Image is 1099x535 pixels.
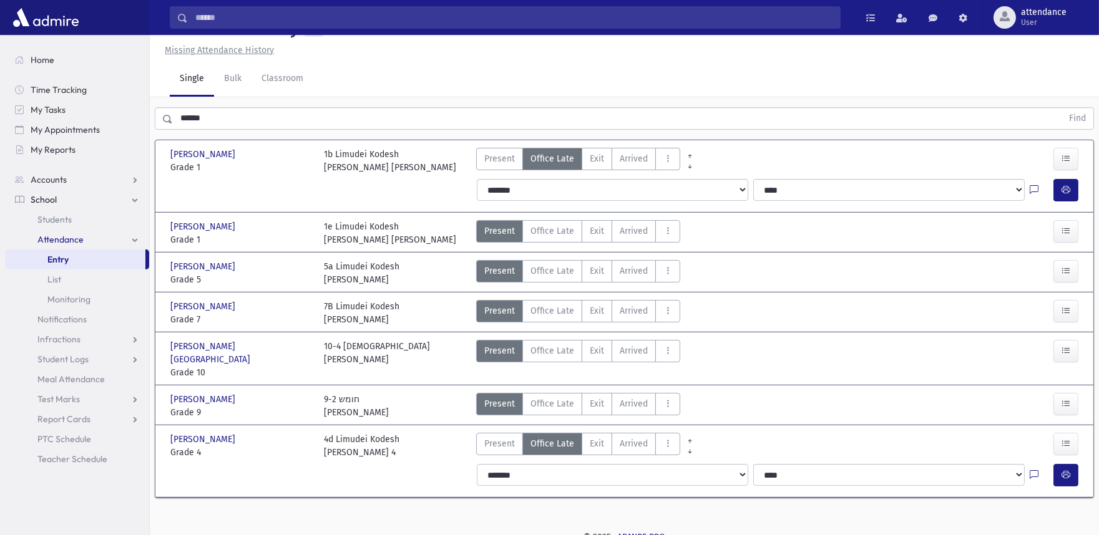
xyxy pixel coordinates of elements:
span: Grade 9 [170,406,311,419]
span: Time Tracking [31,84,87,95]
div: AttTypes [476,220,680,246]
span: Present [484,152,515,165]
span: Present [484,264,515,277]
div: AttTypes [476,300,680,326]
span: Grade 1 [170,233,311,246]
span: Entry [47,254,69,265]
a: Teacher Schedule [5,449,149,469]
span: Present [484,224,515,238]
div: 1b Limudei Kodesh [PERSON_NAME] [PERSON_NAME] [324,148,456,174]
a: Students [5,210,149,229]
span: [PERSON_NAME] [170,220,238,233]
span: Present [484,304,515,317]
span: Present [484,437,515,450]
a: Classroom [252,62,313,97]
a: Notifications [5,309,149,329]
span: Exit [590,304,604,317]
a: Student Logs [5,349,149,369]
span: Infractions [37,334,81,345]
a: Meal Attendance [5,369,149,389]
span: Exit [590,224,604,238]
span: Exit [590,437,604,450]
a: Accounts [5,170,149,190]
span: Arrived [620,224,648,238]
span: Attendance [37,234,84,245]
a: Missing Attendance History [160,45,274,55]
span: Exit [590,152,604,165]
span: Office Late [530,224,574,238]
span: Grade 7 [170,313,311,326]
a: Test Marks [5,389,149,409]
div: 9-2 חומש [PERSON_NAME] [324,393,389,419]
a: Attendance [5,229,149,249]
span: Exit [590,344,604,357]
a: Time Tracking [5,80,149,100]
span: Teacher Schedule [37,453,107,465]
span: Exit [590,264,604,277]
span: PTC Schedule [37,433,91,445]
span: attendance [1021,7,1067,17]
a: List [5,269,149,289]
span: Present [484,344,515,357]
span: School [31,194,57,205]
span: Report Cards [37,413,90,425]
span: Test Marks [37,393,80,405]
span: [PERSON_NAME][GEOGRAPHIC_DATA] [170,340,311,366]
span: Arrived [620,152,648,165]
input: Search [188,6,840,29]
span: [PERSON_NAME] [170,393,238,406]
span: Arrived [620,437,648,450]
span: Monitoring [47,294,90,305]
img: AdmirePro [10,5,82,30]
span: Arrived [620,397,648,410]
div: 7B Limudei Kodesh [PERSON_NAME] [324,300,399,326]
div: 10-4 [DEMOGRAPHIC_DATA] [PERSON_NAME] [324,340,430,379]
span: Student Logs [37,354,89,365]
span: Grade 10 [170,366,311,379]
span: Exit [590,397,604,410]
span: User [1021,17,1067,27]
div: AttTypes [476,433,680,459]
span: Arrived [620,264,648,277]
span: Office Late [530,152,574,165]
span: Meal Attendance [37,374,105,385]
span: Office Late [530,264,574,277]
span: Grade 1 [170,161,311,174]
a: My Reports [5,140,149,160]
span: [PERSON_NAME] [170,300,238,313]
div: 1e Limudei Kodesh [PERSON_NAME] [PERSON_NAME] [324,220,456,246]
div: 4d Limudei Kodesh [PERSON_NAME] 4 [324,433,399,459]
a: Entry [5,249,145,269]
span: Notifications [37,314,87,325]
div: 5a Limudei Kodesh [PERSON_NAME] [324,260,399,286]
div: AttTypes [476,340,680,379]
button: Find [1062,108,1093,129]
span: List [47,274,61,285]
a: My Tasks [5,100,149,120]
span: My Tasks [31,104,66,115]
span: [PERSON_NAME] [170,433,238,446]
span: [PERSON_NAME] [170,260,238,273]
a: Report Cards [5,409,149,429]
u: Missing Attendance History [165,45,274,55]
a: Bulk [214,62,252,97]
span: [PERSON_NAME] [170,148,238,161]
a: Infractions [5,329,149,349]
a: My Appointments [5,120,149,140]
a: Home [5,50,149,70]
span: Accounts [31,174,67,185]
span: My Reports [31,144,76,155]
span: Arrived [620,344,648,357]
span: Grade 4 [170,446,311,459]
a: Monitoring [5,289,149,309]
span: My Appointments [31,124,100,135]
span: Office Late [530,397,574,410]
span: Arrived [620,304,648,317]
a: School [5,190,149,210]
a: PTC Schedule [5,429,149,449]
span: Office Late [530,344,574,357]
span: Students [37,214,72,225]
span: Grade 5 [170,273,311,286]
span: Present [484,397,515,410]
div: AttTypes [476,148,680,174]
